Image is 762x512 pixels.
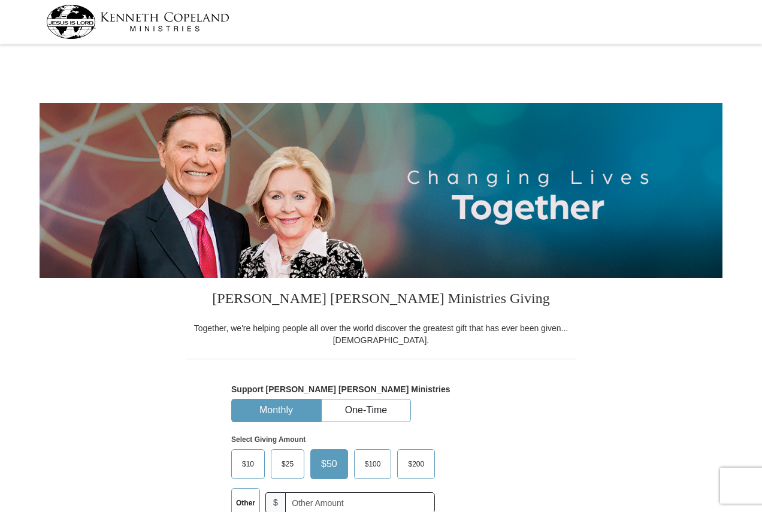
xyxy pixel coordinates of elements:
[46,5,229,39] img: kcm-header-logo.svg
[232,399,320,422] button: Monthly
[315,455,343,473] span: $50
[231,384,531,395] h5: Support [PERSON_NAME] [PERSON_NAME] Ministries
[186,322,576,346] div: Together, we're helping people all over the world discover the greatest gift that has ever been g...
[402,455,430,473] span: $200
[322,399,410,422] button: One-Time
[231,435,306,444] strong: Select Giving Amount
[236,455,260,473] span: $10
[359,455,387,473] span: $100
[276,455,300,473] span: $25
[186,278,576,322] h3: [PERSON_NAME] [PERSON_NAME] Ministries Giving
